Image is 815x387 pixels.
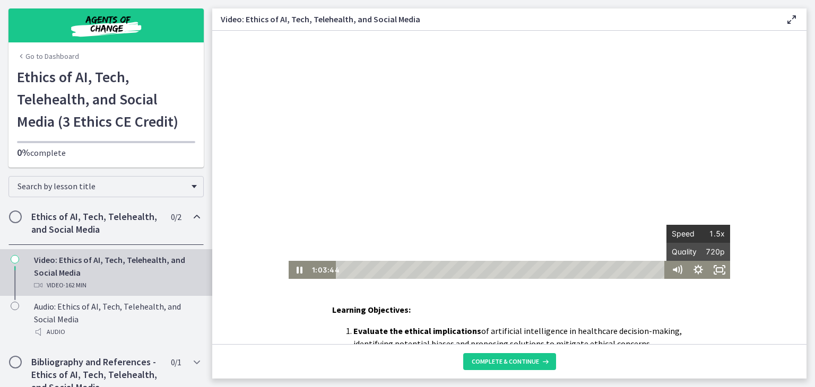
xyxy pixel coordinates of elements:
span: 1.5x [486,194,513,212]
iframe: Video Lesson [212,31,807,279]
img: Agents of Change [42,13,170,38]
span: Speed [459,194,486,212]
span: · 162 min [64,279,86,292]
p: of artificial intelligence in healthcare decision-making, identifying potential biases and propos... [353,324,687,350]
span: 0 / 1 [171,356,181,368]
p: complete [17,146,195,159]
button: Hide settings menu [475,230,497,248]
button: Mute [454,230,475,248]
div: Audio [34,326,200,338]
strong: Evaluate the ethical implications [353,326,481,336]
h1: Ethics of AI, Tech, Telehealth, and Social Media (3 Ethics CE Credit) [17,66,195,133]
div: Video [34,279,200,292]
span: 720p [486,212,513,230]
span: Learning Objectives: [332,304,411,315]
span: Quality [459,212,486,230]
div: Audio: Ethics of AI, Tech, Telehealth, and Social Media [34,300,200,338]
div: Search by lesson title [8,176,204,197]
span: Complete & continue [472,357,539,366]
a: Go to Dashboard [17,51,79,61]
span: Search by lesson title [18,181,186,191]
button: Complete & continue [463,353,556,370]
h3: Video: Ethics of AI, Tech, Telehealth, and Social Media [221,13,768,25]
div: Video: Ethics of AI, Tech, Telehealth, and Social Media [34,253,200,292]
button: Fullscreen [497,230,518,248]
span: 0% [17,146,30,159]
span: 0 / 2 [171,210,181,223]
button: Speed1.5x [454,194,518,212]
button: Quality720p [454,212,518,230]
h2: Ethics of AI, Tech, Telehealth, and Social Media [31,210,161,236]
